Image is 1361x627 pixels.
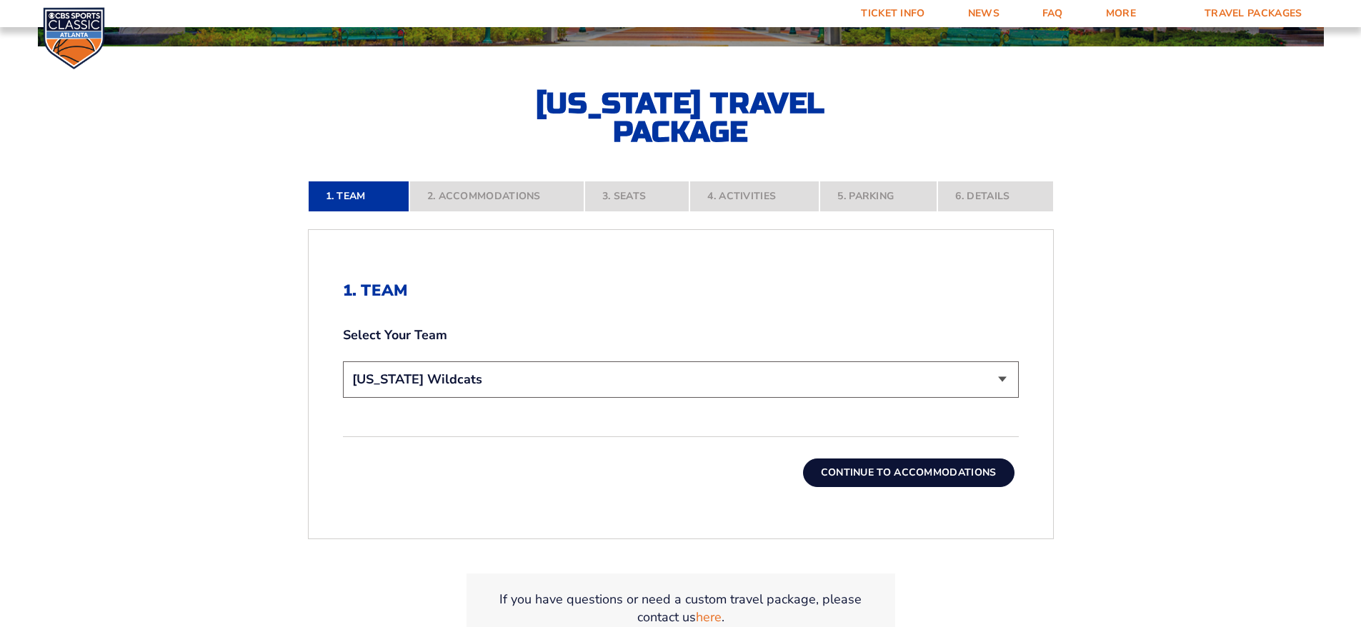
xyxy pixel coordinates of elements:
[524,89,838,146] h2: [US_STATE] Travel Package
[696,608,722,626] a: here
[343,326,1019,344] label: Select Your Team
[803,458,1014,487] button: Continue To Accommodations
[484,591,878,626] p: If you have questions or need a custom travel package, please contact us .
[43,7,105,69] img: CBS Sports Classic
[343,281,1019,300] h2: 1. Team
